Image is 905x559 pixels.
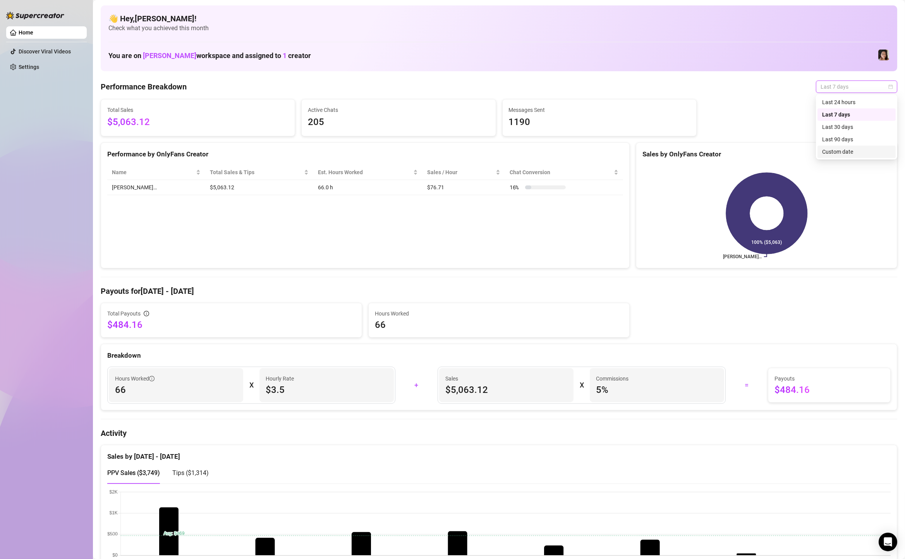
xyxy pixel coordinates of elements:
[817,96,896,108] div: Last 24 hours
[283,51,287,60] span: 1
[427,168,494,177] span: Sales / Hour
[308,115,489,130] span: 205
[107,149,623,159] div: Performance by OnlyFans Creator
[400,379,433,391] div: +
[107,319,355,331] span: $484.16
[266,374,294,383] article: Hourly Rate
[101,286,897,297] h4: Payouts for [DATE] - [DATE]
[596,374,629,383] article: Commissions
[101,428,897,439] h4: Activity
[774,384,884,396] span: $484.16
[822,110,891,119] div: Last 7 days
[509,106,690,114] span: Messages Sent
[822,147,891,156] div: Custom date
[318,168,412,177] div: Est. Hours Worked
[774,374,884,383] span: Payouts
[308,106,489,114] span: Active Chats
[149,376,155,381] span: info-circle
[115,384,237,396] span: 66
[313,180,422,195] td: 66.0 h
[101,81,187,92] h4: Performance Breakdown
[6,12,64,19] img: logo-BBDzfeDw.svg
[505,165,623,180] th: Chat Conversion
[723,254,762,259] text: [PERSON_NAME]…
[107,445,891,462] div: Sales by [DATE] - [DATE]
[817,121,896,133] div: Last 30 days
[375,309,623,318] span: Hours Worked
[879,533,897,551] div: Open Intercom Messenger
[107,165,205,180] th: Name
[107,309,141,318] span: Total Payouts
[888,84,893,89] span: calendar
[817,133,896,146] div: Last 90 days
[107,469,160,477] span: PPV Sales ( $3,749 )
[580,379,584,391] div: X
[108,51,311,60] h1: You are on workspace and assigned to creator
[205,180,314,195] td: $5,063.12
[445,384,567,396] span: $5,063.12
[422,180,505,195] td: $76.71
[822,123,891,131] div: Last 30 days
[642,149,891,159] div: Sales by OnlyFans Creator
[144,311,149,316] span: info-circle
[445,374,567,383] span: Sales
[822,135,891,144] div: Last 90 days
[143,51,196,60] span: [PERSON_NAME]
[112,168,194,177] span: Name
[510,168,612,177] span: Chat Conversion
[205,165,314,180] th: Total Sales & Tips
[108,24,890,33] span: Check what you achieved this month
[730,379,763,391] div: =
[115,374,155,383] span: Hours Worked
[210,168,303,177] span: Total Sales & Tips
[821,81,893,93] span: Last 7 days
[596,384,718,396] span: 5 %
[19,48,71,55] a: Discover Viral Videos
[878,50,889,60] img: Luna
[172,469,209,477] span: Tips ( $1,314 )
[19,29,33,36] a: Home
[107,106,289,114] span: Total Sales
[107,115,289,130] span: $5,063.12
[249,379,253,391] div: X
[107,180,205,195] td: [PERSON_NAME]…
[266,384,388,396] span: $3.5
[19,64,39,70] a: Settings
[509,115,690,130] span: 1190
[107,350,891,361] div: Breakdown
[822,98,891,106] div: Last 24 hours
[817,108,896,121] div: Last 7 days
[510,183,522,192] span: 16 %
[375,319,623,331] span: 66
[817,146,896,158] div: Custom date
[108,13,890,24] h4: 👋 Hey, [PERSON_NAME] !
[422,165,505,180] th: Sales / Hour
